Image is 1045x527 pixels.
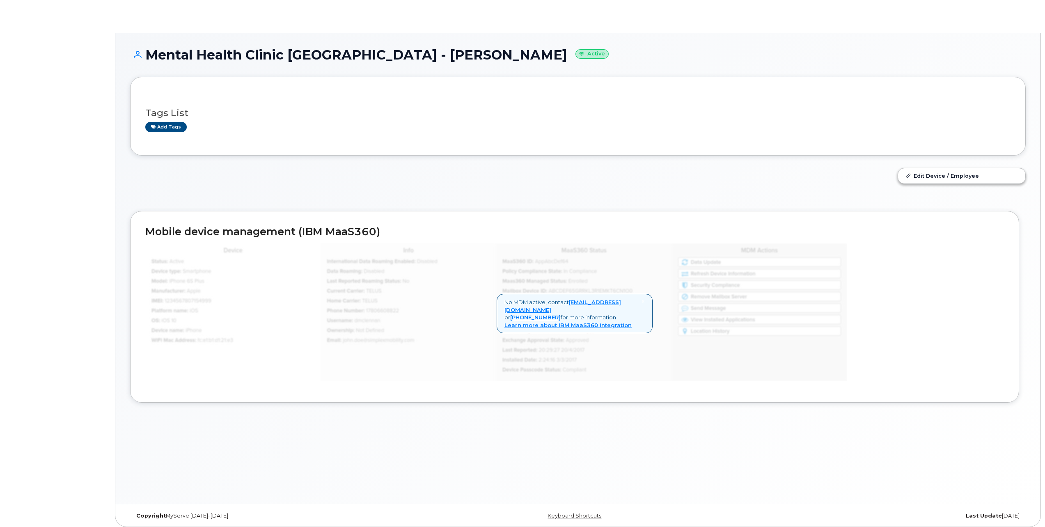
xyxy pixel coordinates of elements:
[145,108,1011,118] h3: Tags List
[145,243,847,381] img: mdm_maas360_data_lg-147edf4ce5891b6e296acbe60ee4acd306360f73f278574cfef86ac192ea0250.jpg
[510,314,561,321] a: [PHONE_NUMBER]
[642,298,645,305] a: Close
[504,322,632,328] a: Learn more about IBM MaaS360 integration
[145,122,187,132] a: Add tags
[727,513,1026,519] div: [DATE]
[898,168,1025,183] a: Edit Device / Employee
[642,298,645,305] span: ×
[130,48,1026,62] h1: Mental Health Clinic [GEOGRAPHIC_DATA] - [PERSON_NAME]
[966,513,1002,519] strong: Last Update
[548,513,601,519] a: Keyboard Shortcuts
[145,226,1004,238] h2: Mobile device management (IBM MaaS360)
[575,49,609,59] small: Active
[497,294,653,333] div: No MDM active, contact or for more information
[504,299,621,313] a: [EMAIL_ADDRESS][DOMAIN_NAME]
[130,513,429,519] div: MyServe [DATE]–[DATE]
[136,513,166,519] strong: Copyright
